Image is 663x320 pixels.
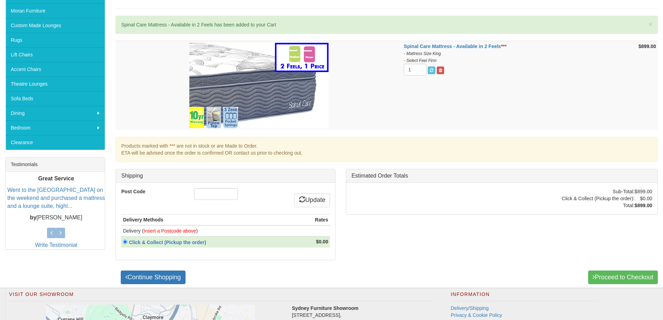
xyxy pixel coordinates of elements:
[634,203,652,208] strong: $899.00
[6,62,105,77] a: Accent Chairs
[7,214,105,222] p: [PERSON_NAME]
[6,18,105,33] a: Custom Made Lounges
[404,51,441,56] i: - Mattress Size King
[6,77,105,91] a: Theatre Lounges
[38,175,74,181] b: Great Service
[316,239,328,244] strong: $0.00
[9,292,433,301] h2: Visit Our Showroom
[127,240,210,245] a: Click & Collect (Pickup the order)
[562,188,634,195] td: Sub-Total:
[634,195,652,202] td: $0.00
[30,214,37,220] b: by
[6,47,105,62] a: Lift Chairs
[404,58,436,63] i: - Select Feel Firm
[638,44,656,49] strong: $899.00
[6,91,105,106] a: Sofa Beds
[588,271,658,284] a: Proceed to Checkout
[648,21,653,28] button: ×
[451,312,502,318] a: Privacy & Cookie Policy
[121,271,185,284] a: Continue Shopping
[451,305,489,311] a: Delivery/Shipping
[116,16,658,34] div: Spinal Care Mattress - Available in 2 Feels has been added to your Cart
[404,44,501,49] a: Spinal Care Mattress - Available in 2 Feels
[6,106,105,120] a: Dining
[562,195,634,202] td: Click & Collect (Pickup the order):
[634,188,652,195] td: $899.00
[35,242,77,248] a: Write Testimonial
[6,3,105,18] a: Moran Furniture
[144,228,196,234] font: Insert a Postcode above
[7,187,105,209] a: Went to the [GEOGRAPHIC_DATA] on the weekend and purchased a mattress and a lounge suite, highl...
[116,188,189,195] label: Post Code
[6,33,105,47] a: Rugs
[129,240,206,245] strong: Click & Collect (Pickup the order)
[116,137,658,162] div: Products marked with *** are not in stock or are Made to Order. ETA will be advised once the orde...
[6,120,105,135] a: Bedroom
[6,157,105,172] div: Testimonials
[294,193,330,207] a: Update
[6,135,105,150] a: Clearance
[292,305,358,311] strong: Sydney Furniture Showroom
[451,292,599,301] h2: Information
[352,173,652,179] h3: Estimated Order Totals
[189,43,329,128] img: Spinal Care Mattress - Available in 2 Feels
[562,202,634,209] td: Total:
[121,225,297,236] td: Delivery ( )
[123,217,163,223] strong: Delivery Methods
[121,173,330,179] h3: Shipping
[315,217,328,223] strong: Rates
